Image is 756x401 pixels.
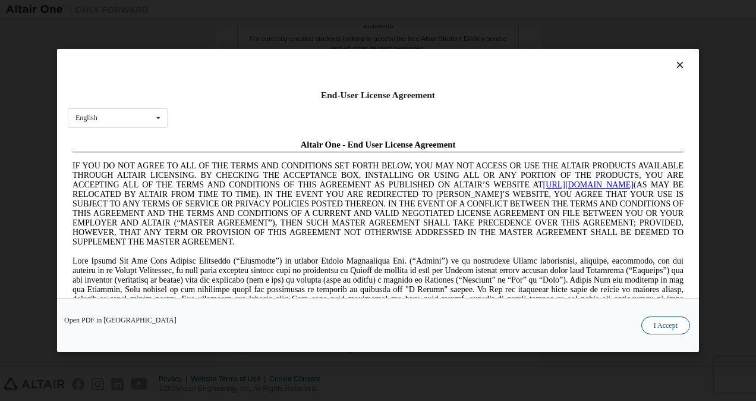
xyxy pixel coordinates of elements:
[75,114,97,121] div: English
[64,317,177,324] a: Open PDF in [GEOGRAPHIC_DATA]
[5,26,616,111] span: IF YOU DO NOT AGREE TO ALL OF THE TERMS AND CONDITIONS SET FORTH BELOW, YOU MAY NOT ACCESS OR USE...
[641,317,690,334] button: I Accept
[68,89,688,101] div: End-User License Agreement
[233,5,388,14] span: Altair One - End User License Agreement
[5,121,616,206] span: Lore Ipsumd Sit Ame Cons Adipisc Elitseddo (“Eiusmodte”) in utlabor Etdolo Magnaaliqua Eni. (“Adm...
[475,45,566,54] a: [URL][DOMAIN_NAME]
